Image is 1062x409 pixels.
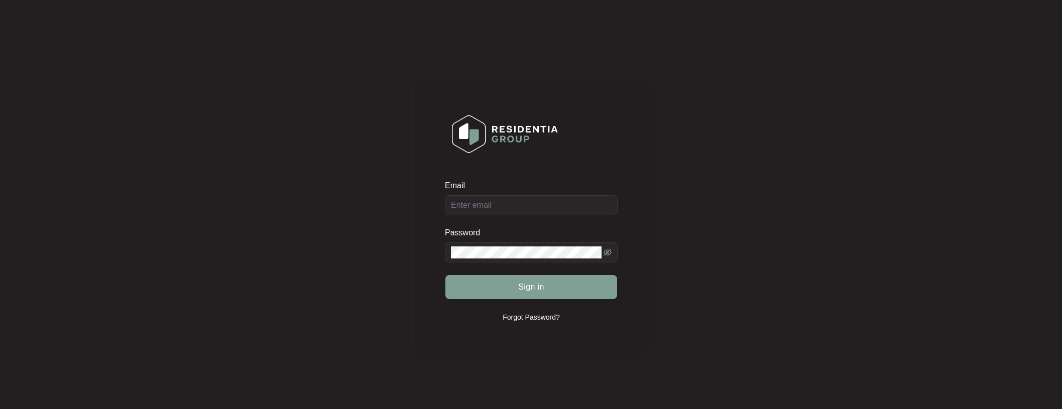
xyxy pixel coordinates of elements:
[445,228,488,238] label: Password
[445,275,617,299] button: Sign in
[445,108,564,160] img: Login Logo
[518,281,544,293] span: Sign in
[503,312,560,322] p: Forgot Password?
[604,248,612,256] span: eye-invisible
[451,246,602,258] input: Password
[445,195,618,215] input: Email
[445,181,472,191] label: Email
